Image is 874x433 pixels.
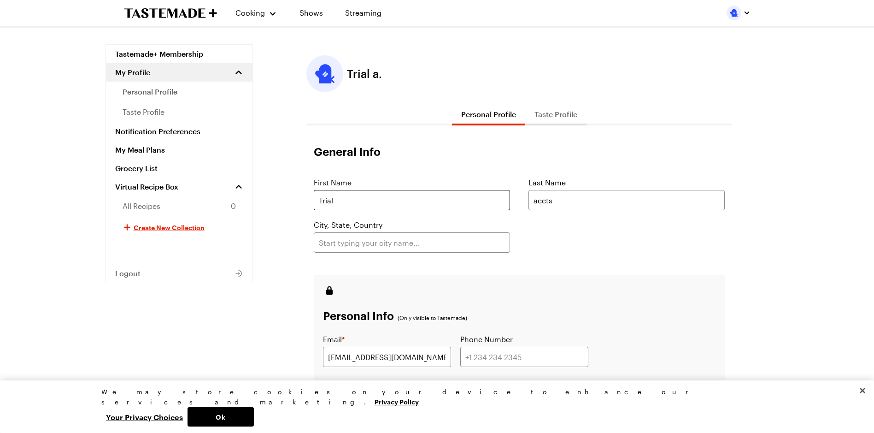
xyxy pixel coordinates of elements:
button: Personal Profile [452,103,525,125]
label: First Name [314,177,352,188]
button: Ok [188,407,254,427]
span: Create New Collection [134,223,205,232]
label: Last Name [528,177,566,188]
button: Logout [106,264,252,283]
input: +1 234 234 2345 [460,347,588,367]
button: Create New Collection [106,216,252,238]
input: user@email.com [323,347,451,367]
a: All Recipes0 [106,196,252,216]
a: My Meal Plans [106,141,252,159]
a: taste profile [106,102,252,122]
button: Edit profile picture [306,55,343,92]
span: personal profile [123,86,177,97]
img: Profile picture [727,6,741,20]
span: Virtual Recipe Box [115,182,178,191]
span: taste profile [123,107,164,118]
span: Trial a. [347,67,382,80]
label: City, State, Country [314,219,382,231]
a: Notification Preferences [106,122,252,141]
button: Taste Profile [525,103,587,125]
a: Tastemade+ Membership [106,45,252,63]
span: Cooking [235,8,265,17]
button: Reset Password [323,380,372,389]
p: (Only visible to Tastemade) [398,314,467,321]
a: To Tastemade Home Page [124,8,217,18]
span: Logout [115,269,141,278]
h1: General Info [314,144,725,159]
button: Your Privacy Choices [101,407,188,427]
span: All Recipes [123,201,160,212]
label: Email [323,334,345,345]
a: personal profile [106,82,252,102]
button: My Profile [106,63,252,82]
span: My Profile [115,68,150,77]
span: 0 [231,201,236,212]
a: Grocery List [106,159,252,178]
button: Cooking [235,2,277,24]
div: Privacy [101,387,765,427]
a: Virtual Recipe Box [106,178,252,196]
div: We may store cookies on your device to enhance our services and marketing. [101,387,765,407]
button: Profile picture [727,6,751,20]
input: Start typing your city name... [314,232,510,253]
label: Phone Number [460,334,513,345]
a: More information about your privacy, opens in a new tab [375,397,419,406]
h3: Personal Info [323,308,394,323]
button: Close [852,380,873,401]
